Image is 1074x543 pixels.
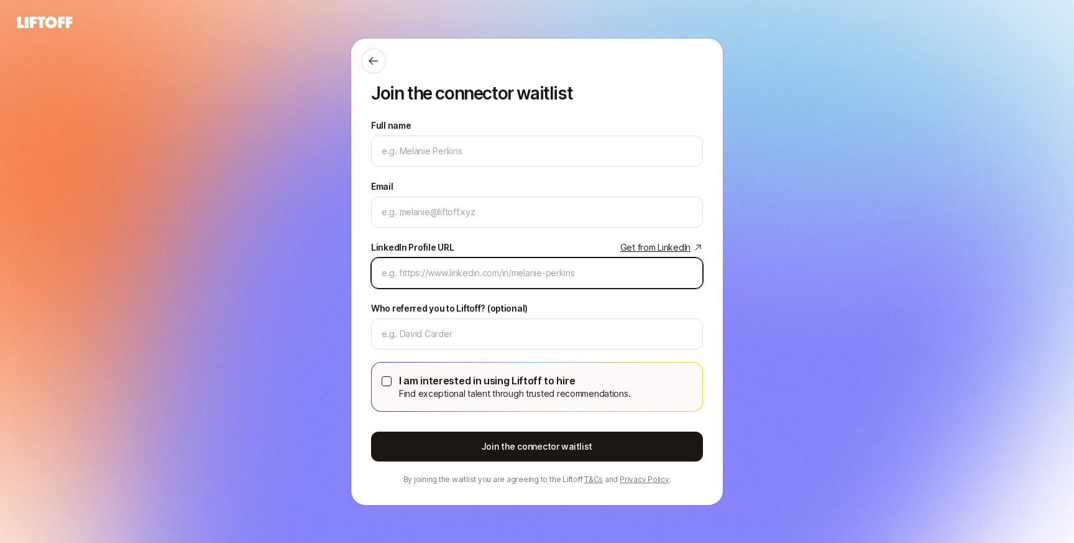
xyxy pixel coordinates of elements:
a: T&Cs [584,475,603,484]
div: LinkedIn Profile URL [371,240,454,255]
p: Join the connector waitlist [371,83,703,103]
label: Full name [371,118,411,133]
input: e.g. melanie@liftoff.xyz [382,205,692,220]
p: By joining the waitlist you are agreeing to the Liftoff and . [371,474,703,485]
a: Privacy Policy [620,475,669,484]
label: Who referred you to Liftoff? (optional) [371,301,528,316]
button: Join the connector waitlist [371,432,703,462]
input: e.g. David Carder [382,327,692,341]
a: Get from LinkedIn [620,240,703,255]
p: Find exceptional talent through trusted recommendations. [399,386,630,401]
input: e.g. https://www.linkedin.com/in/melanie-perkins [382,266,692,281]
p: I am interested in using Liftoff to hire [399,373,630,389]
input: e.g. Melanie Perkins [382,144,692,159]
button: I am interested in using Liftoff to hireFind exceptional talent through trusted recommendations. [382,376,392,386]
label: Email [371,179,393,194]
